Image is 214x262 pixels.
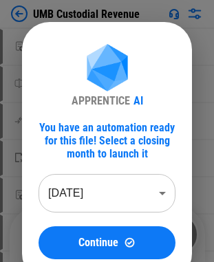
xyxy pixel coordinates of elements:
img: Continue [124,237,136,248]
div: You have an automation ready for this file! Select a closing month to launch it [39,121,175,160]
img: Apprentice AI [80,44,135,94]
button: ContinueContinue [39,226,175,259]
div: AI [133,94,143,107]
span: Continue [78,237,118,248]
div: [DATE] [39,174,175,212]
div: APPRENTICE [72,94,130,107]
